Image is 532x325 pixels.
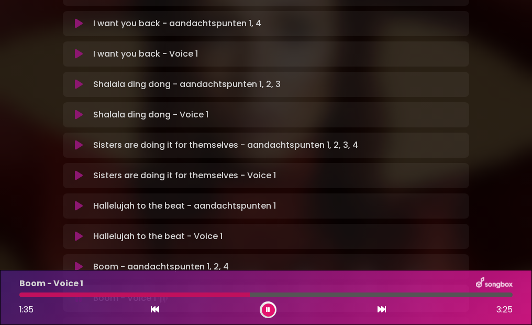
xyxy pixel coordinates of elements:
[93,200,276,212] p: Hallelujah to the beat - aandachtspunten 1
[93,139,358,151] p: Sisters are doing it for themselves - aandachtspunten 1, 2, 3, 4
[93,48,198,60] p: I want you back - Voice 1
[93,109,208,121] p: Shalala ding dong - Voice 1
[93,230,223,243] p: Hallelujah to the beat - Voice 1
[19,277,83,290] p: Boom - Voice 1
[476,277,513,290] img: songbox-logo-white.png
[93,78,281,91] p: Shalala ding dong - aandachtspunten 1, 2, 3
[93,17,261,30] p: I want you back - aandachtspunten 1, 4
[496,304,513,316] span: 3:25
[93,169,276,182] p: Sisters are doing it for themselves - Voice 1
[19,304,34,316] span: 1:35
[93,261,229,273] p: Boom - aandachtspunten 1, 2, 4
